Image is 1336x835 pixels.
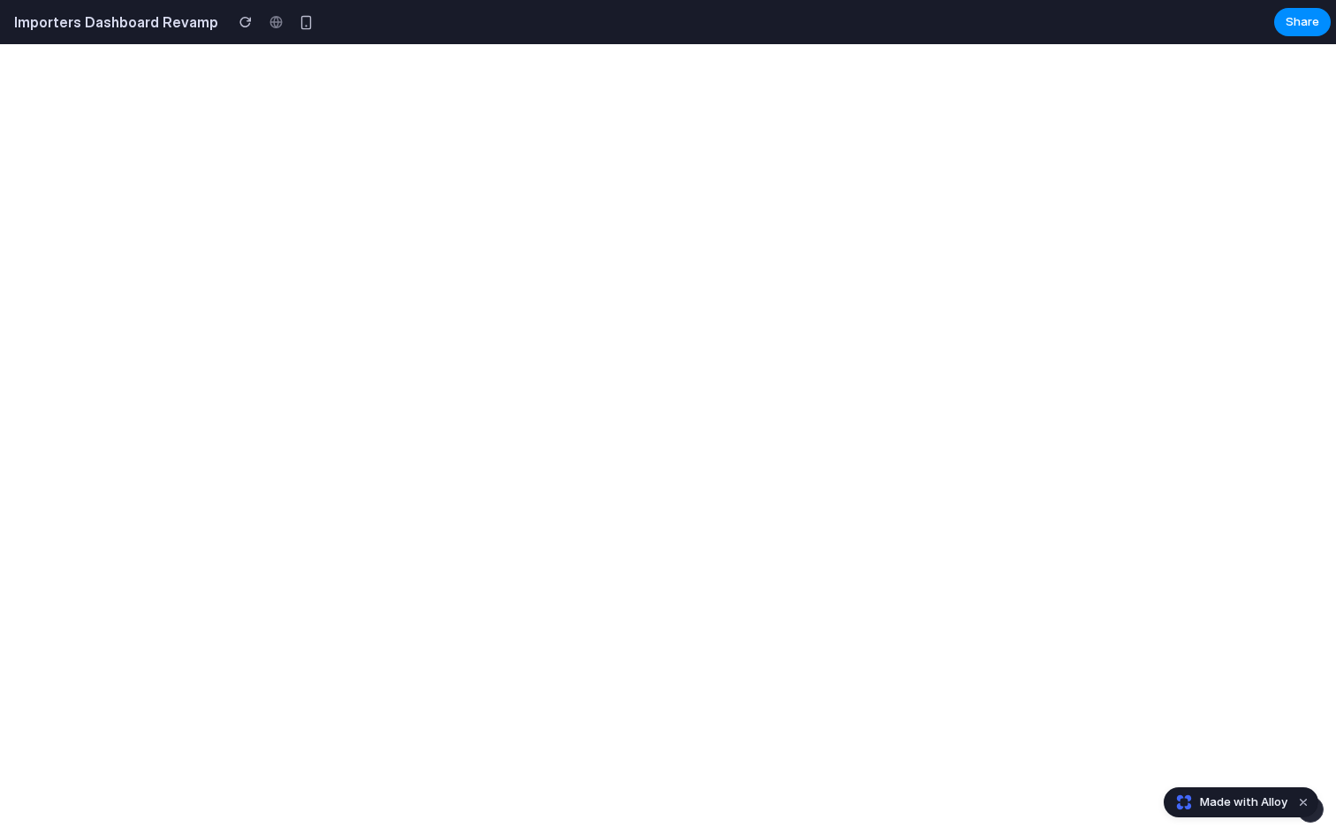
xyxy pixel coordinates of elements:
[1200,793,1287,811] span: Made with Alloy
[1286,13,1319,31] span: Share
[1293,792,1314,813] button: Dismiss watermark
[1274,8,1331,36] button: Share
[7,11,218,33] h2: Importers Dashboard Revamp
[1165,793,1289,811] a: Made with Alloy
